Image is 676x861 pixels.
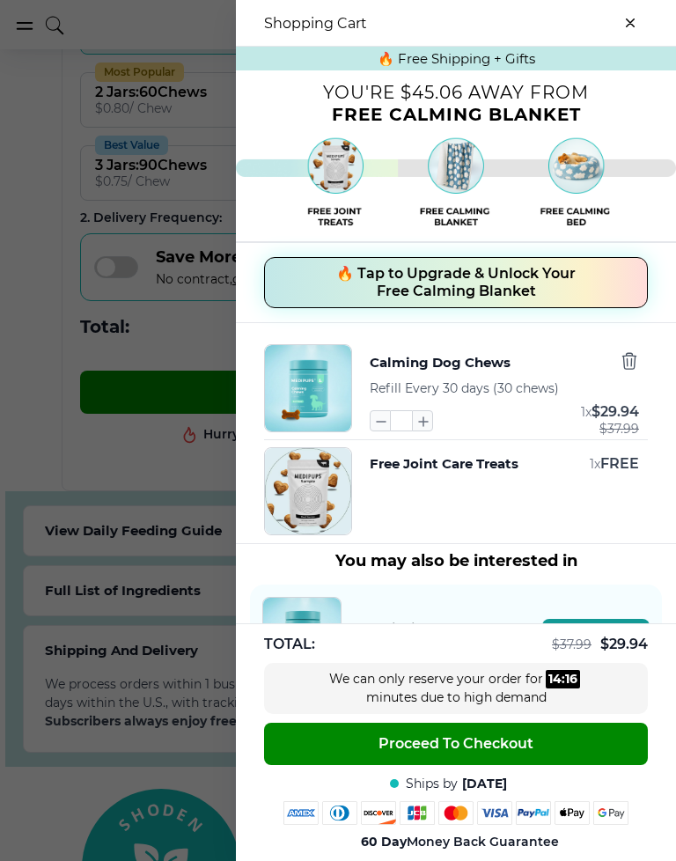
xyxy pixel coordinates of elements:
span: $ 37.99 [552,637,591,652]
button: Free Joint Care Treats [370,454,518,474]
h3: Shopping Cart [264,15,367,32]
strong: 60 Day [361,834,407,850]
span: FREE [600,455,639,472]
span: 1 x [581,404,591,420]
img: google [593,801,628,825]
img: discover [361,801,396,825]
img: Probiotic Dog Chews [263,598,341,675]
span: $ 29.94 [600,636,648,652]
span: [DATE] [462,776,507,792]
div: 16 [565,670,577,688]
div: We can only reserve your order for minutes due to high demand [324,670,588,707]
img: diners-club [322,801,357,825]
span: Money Back Guarantee [361,834,559,850]
img: Calming Dog Chews [265,345,351,431]
a: Probiotic Dog Chews [359,620,505,653]
button: 🔥 Tap to Upgrade & Unlock Your Free Calming Blanket [264,257,648,308]
span: 1 x [590,456,600,472]
a: Probiotic Dog Chews [262,597,342,676]
img: amex [283,801,319,825]
img: apple [555,801,590,825]
img: jcb [400,801,435,825]
button: Proceed To Checkout [264,723,648,765]
span: Ships by [406,776,458,792]
span: $ 29.94 [591,403,639,420]
span: Free Calming Blanket [332,104,581,125]
img: Free shipping [236,132,676,233]
span: 🔥 Free Shipping + Gifts [378,50,535,67]
span: $ 37.99 [599,422,639,436]
img: Free Joint Care Treats [265,448,351,534]
button: Calming Dog Chews [370,351,511,374]
h3: You may also be interested in [250,551,662,570]
span: Probiotic Dog Chews [359,620,505,637]
p: You're $45.06 away from [236,88,676,97]
span: Refill Every 30 days (30 chews) [370,380,559,396]
span: 🔥 Tap to Upgrade & Unlock Your Free Calming Blanket [336,265,576,300]
button: close-cart [613,5,648,40]
span: TOTAL: [264,635,315,654]
img: visa [477,801,512,825]
span: Proceed To Checkout [378,735,533,753]
img: mastercard [438,801,474,825]
div: : [546,670,580,688]
div: 14 [548,670,562,688]
img: paypal [516,801,551,825]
